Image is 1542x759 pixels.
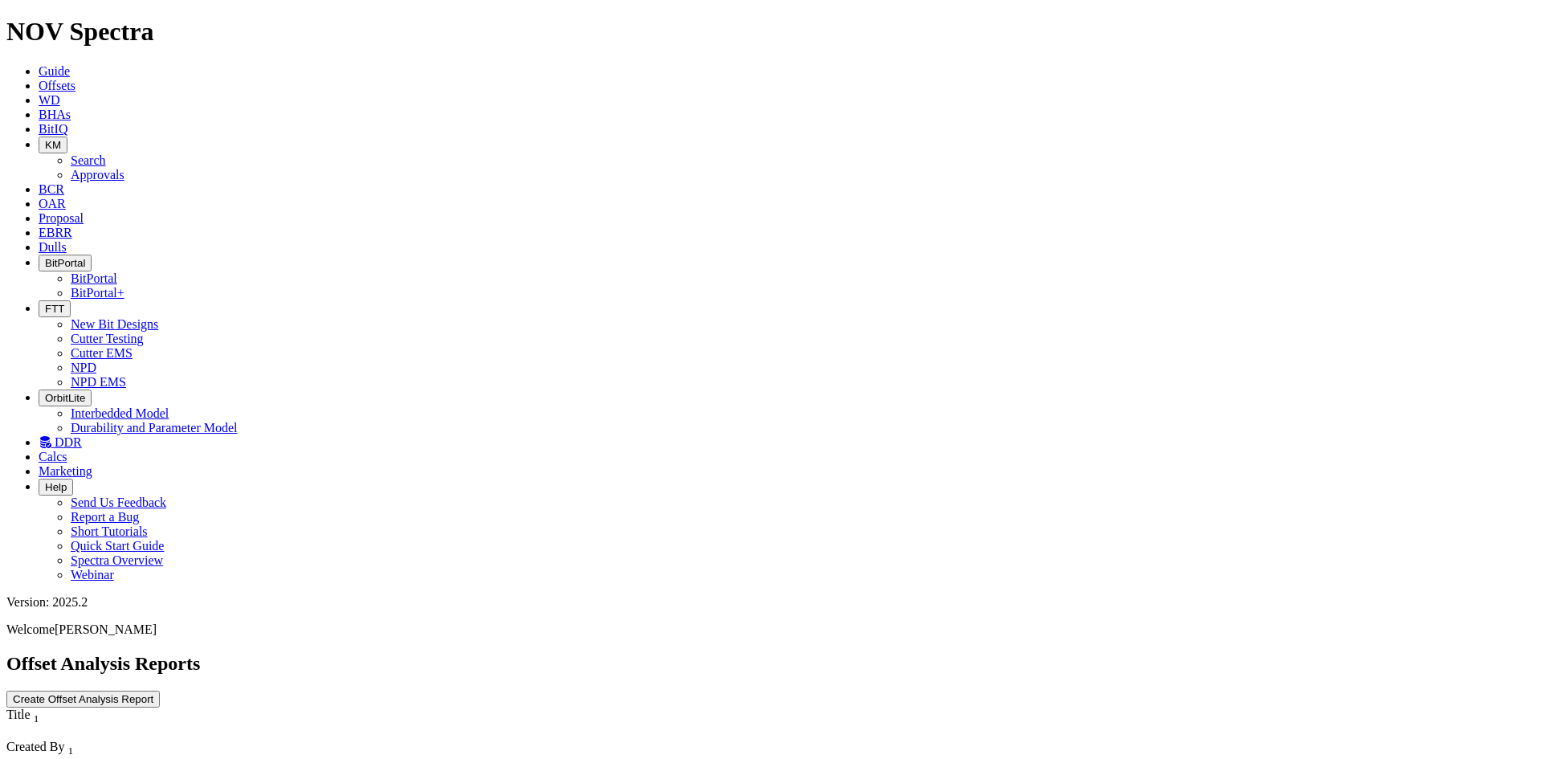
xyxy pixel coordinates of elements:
[39,464,92,478] a: Marketing
[71,421,238,435] a: Durability and Parameter Model
[71,510,139,524] a: Report a Bug
[39,435,82,449] a: DDR
[34,712,39,724] sub: 1
[67,740,73,753] span: Sort None
[71,317,158,331] a: New Bit Designs
[39,300,71,317] button: FTT
[71,361,96,374] a: NPD
[39,240,67,254] a: Dulls
[71,346,133,360] a: Cutter EMS
[45,139,61,151] span: KM
[39,479,73,496] button: Help
[39,93,60,107] a: WD
[39,450,67,463] a: Calcs
[71,168,124,182] a: Approvals
[6,740,64,753] span: Created By
[45,257,85,269] span: BitPortal
[71,553,163,567] a: Spectra Overview
[45,303,64,315] span: FTT
[45,481,67,493] span: Help
[45,392,85,404] span: OrbitLite
[6,691,160,708] button: Create Offset Analysis Report
[39,390,92,406] button: OrbitLite
[39,182,64,196] a: BCR
[6,708,31,721] span: Title
[71,332,144,345] a: Cutter Testing
[39,79,75,92] a: Offsets
[6,595,1536,610] div: Version: 2025.2
[71,271,117,285] a: BitPortal
[55,622,157,636] span: [PERSON_NAME]
[71,286,124,300] a: BitPortal+
[39,137,67,153] button: KM
[6,17,1536,47] h1: NOV Spectra
[71,524,148,538] a: Short Tutorials
[71,539,164,553] a: Quick Start Guide
[71,568,114,581] a: Webinar
[71,153,106,167] a: Search
[39,226,72,239] a: EBRR
[55,435,82,449] span: DDR
[6,725,374,740] div: Column Menu
[6,708,374,725] div: Title Sort None
[6,740,374,757] div: Created By Sort None
[6,653,1536,675] h2: Offset Analysis Reports
[71,496,166,509] a: Send Us Feedback
[67,745,73,757] sub: 1
[71,406,169,420] a: Interbedded Model
[39,255,92,271] button: BitPortal
[39,197,66,210] a: OAR
[34,708,39,721] span: Sort None
[39,211,84,225] a: Proposal
[6,708,374,740] div: Sort None
[39,122,67,136] a: BitIQ
[39,108,71,121] a: BHAs
[6,622,1536,637] p: Welcome
[71,375,126,389] a: NPD EMS
[39,64,70,78] a: Guide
